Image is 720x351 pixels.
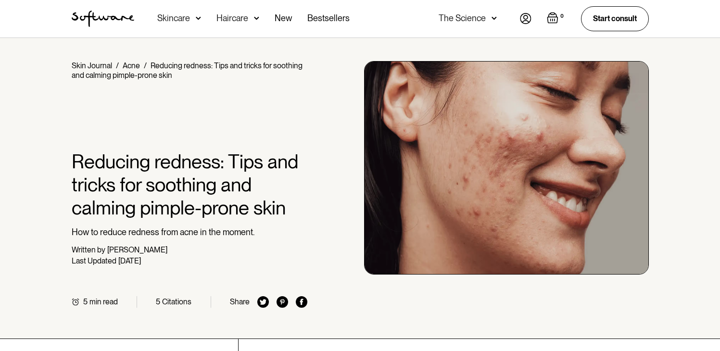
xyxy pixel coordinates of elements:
[72,245,105,254] div: Written by
[72,11,134,27] img: Software Logo
[296,296,307,308] img: facebook icon
[162,297,191,306] div: Citations
[123,61,140,70] a: Acne
[72,61,303,80] div: Reducing redness: Tips and tricks for soothing and calming pimple-prone skin
[581,6,649,31] a: Start consult
[216,13,248,23] div: Haircare
[83,297,88,306] div: 5
[257,296,269,308] img: twitter icon
[157,13,190,23] div: Skincare
[72,227,308,238] p: How to reduce redness from acne in the moment.
[72,61,112,70] a: Skin Journal
[72,150,308,219] h1: Reducing redness: Tips and tricks for soothing and calming pimple-prone skin
[277,296,288,308] img: pinterest icon
[89,297,118,306] div: min read
[72,11,134,27] a: home
[547,12,566,25] a: Open empty cart
[107,245,167,254] div: [PERSON_NAME]
[144,61,147,70] div: /
[492,13,497,23] img: arrow down
[254,13,259,23] img: arrow down
[116,61,119,70] div: /
[72,256,116,265] div: Last Updated
[230,297,250,306] div: Share
[558,12,566,21] div: 0
[439,13,486,23] div: The Science
[118,256,141,265] div: [DATE]
[156,297,160,306] div: 5
[196,13,201,23] img: arrow down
